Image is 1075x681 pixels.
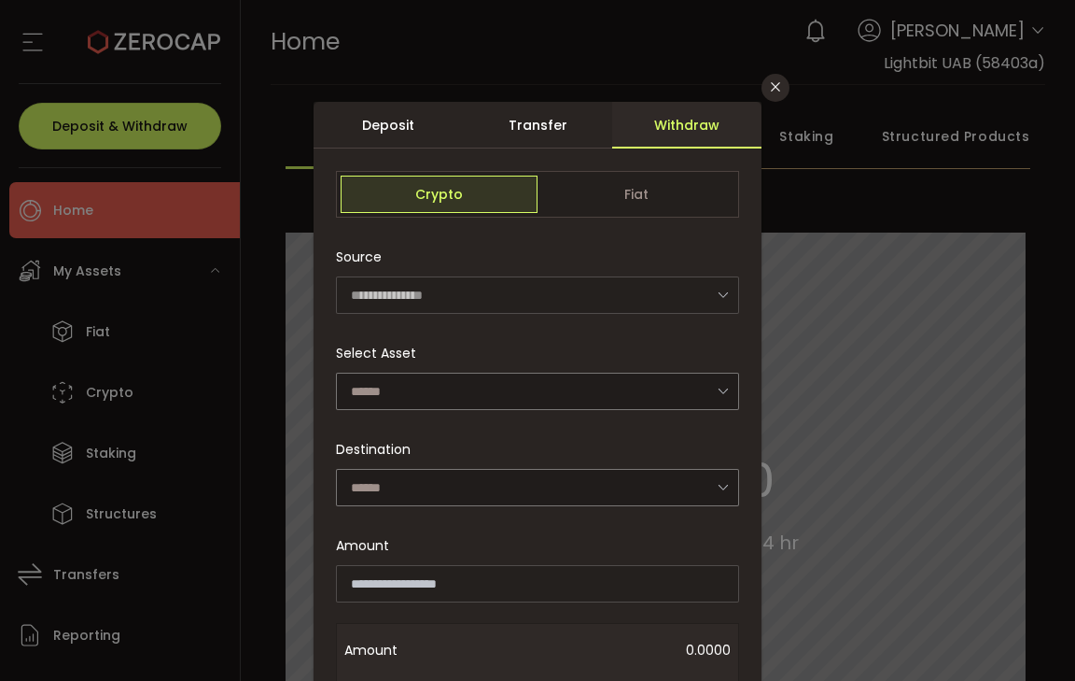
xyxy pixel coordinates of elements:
span: Source [336,238,382,276]
span: Destination [336,440,411,459]
span: Fiat [537,176,734,213]
span: Crypto [341,176,537,213]
button: Close [761,74,789,102]
div: Transfer [463,102,612,149]
div: Deposit [314,102,463,149]
iframe: Chat Widget [858,479,1075,681]
label: Select Asset [336,344,427,362]
span: Amount [336,536,389,556]
span: Amount [344,631,494,669]
span: 0.0000 [494,631,731,669]
div: Withdraw [612,102,761,149]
